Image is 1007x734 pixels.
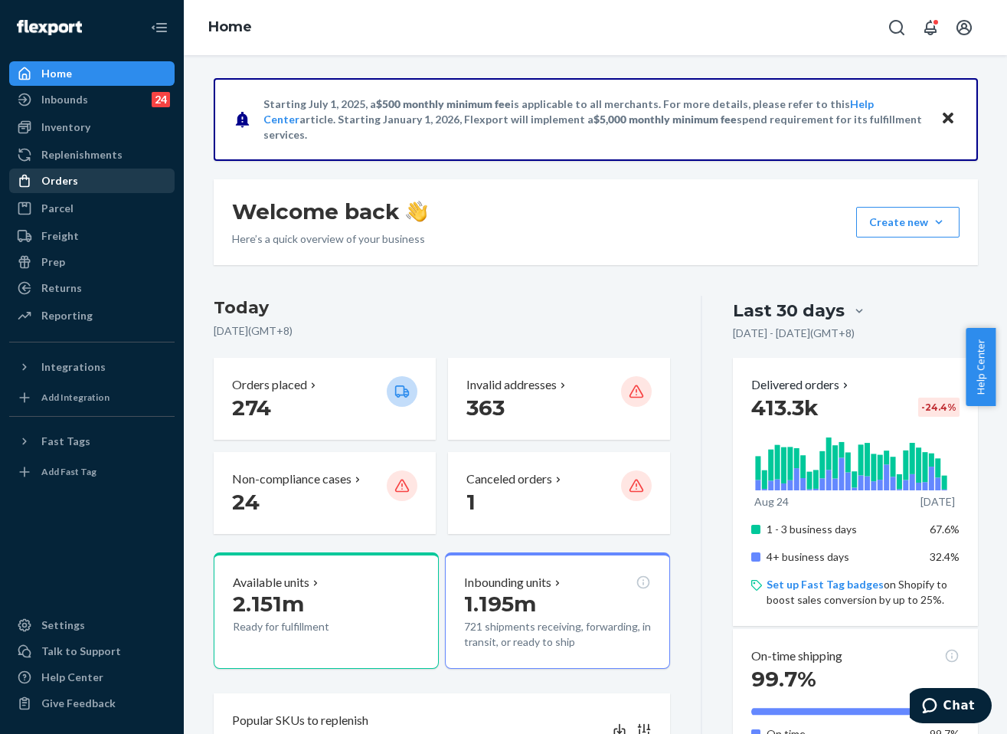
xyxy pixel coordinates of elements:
a: Reporting [9,303,175,328]
span: 274 [232,395,271,421]
span: $500 monthly minimum fee [376,97,511,110]
span: 363 [466,395,505,421]
p: Starting July 1, 2025, a is applicable to all merchants. For more details, please refer to this a... [263,97,926,143]
span: 99.7% [751,666,816,692]
p: Invalid addresses [466,376,557,394]
p: Here’s a quick overview of your business [232,231,427,247]
a: Inventory [9,115,175,139]
a: Settings [9,613,175,637]
div: Integrations [41,359,106,375]
a: Replenishments [9,143,175,167]
a: Set up Fast Tag badges [767,578,884,591]
p: 1 - 3 business days [767,522,917,537]
p: Popular SKUs to replenish [232,712,368,729]
span: 1.195m [464,591,536,617]
a: Freight [9,224,175,248]
button: Inbounding units1.195m721 shipments receiving, forwarding, in transit, or ready to ship [445,552,670,669]
a: Orders [9,169,175,193]
button: Available units2.151mReady for fulfillment [214,552,439,669]
button: Close Navigation [144,12,175,43]
span: 32.4% [930,550,960,563]
div: Add Integration [41,391,110,404]
a: Home [9,61,175,86]
button: Invalid addresses 363 [448,358,670,440]
div: Settings [41,618,85,633]
a: Add Integration [9,385,175,410]
button: Fast Tags [9,429,175,454]
span: $5,000 monthly minimum fee [593,113,737,126]
span: 24 [232,489,260,515]
p: On-time shipping [751,647,842,665]
div: Fast Tags [41,434,90,449]
span: 2.151m [233,591,304,617]
a: Add Fast Tag [9,460,175,484]
button: Orders placed 274 [214,358,436,440]
div: -24.4 % [918,398,960,417]
iframe: Opens a widget where you can chat to one of our agents [910,688,992,726]
div: Reporting [41,308,93,323]
button: Talk to Support [9,639,175,664]
button: Canceled orders 1 [448,452,670,534]
div: Replenishments [41,147,123,162]
div: Returns [41,280,82,296]
div: Inventory [41,120,90,135]
p: [DATE] ( GMT+8 ) [214,323,671,339]
a: Parcel [9,196,175,221]
div: Home [41,66,72,81]
button: Open notifications [915,12,946,43]
button: Create new [856,207,960,238]
div: Prep [41,254,65,270]
div: Last 30 days [733,299,845,323]
a: Returns [9,276,175,300]
img: Flexport logo [17,20,82,35]
p: Aug 24 [754,494,789,510]
a: Inbounds24 [9,87,175,112]
p: Inbounding units [464,574,551,591]
button: Open Search Box [881,12,912,43]
button: Non-compliance cases 24 [214,452,436,534]
p: Orders placed [232,376,307,394]
img: hand-wave emoji [406,201,427,222]
button: Give Feedback [9,691,175,716]
div: Inbounds [41,92,88,107]
p: [DATE] - [DATE] ( GMT+8 ) [733,326,855,341]
h1: Welcome back [232,198,427,225]
div: Give Feedback [41,696,116,711]
p: Canceled orders [466,470,552,488]
p: on Shopify to boost sales conversion by up to 25%. [767,577,959,608]
span: 413.3k [751,395,819,421]
button: Help Center [966,328,996,406]
div: Help Center [41,670,103,685]
p: Ready for fulfillment [233,619,374,634]
h3: Today [214,296,671,320]
div: Add Fast Tag [41,465,96,478]
button: Integrations [9,355,175,379]
div: 24 [152,92,170,107]
ol: breadcrumbs [196,5,264,50]
a: Prep [9,250,175,274]
a: Home [208,18,252,35]
p: [DATE] [920,494,955,510]
div: Orders [41,173,78,188]
span: 67.6% [930,523,960,536]
p: Non-compliance cases [232,470,351,488]
div: Parcel [41,201,74,216]
a: Help Center [9,665,175,690]
button: Close [938,108,958,130]
div: Freight [41,228,79,244]
div: Talk to Support [41,644,121,659]
button: Delivered orders [751,376,852,394]
button: Open account menu [949,12,979,43]
p: 721 shipments receiving, forwarding, in transit, or ready to ship [464,619,651,650]
p: Available units [233,574,309,591]
p: 4+ business days [767,549,917,565]
span: 1 [466,489,476,515]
